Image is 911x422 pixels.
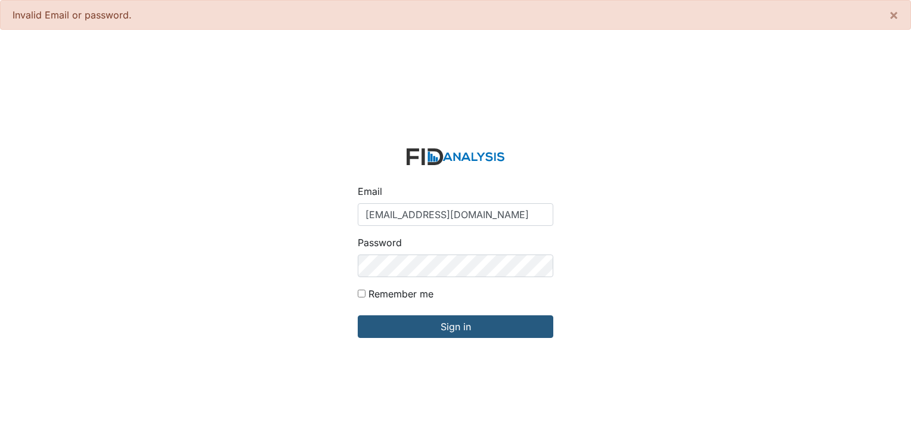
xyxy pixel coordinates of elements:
button: × [877,1,910,29]
label: Password [358,235,402,250]
input: Sign in [358,315,553,338]
img: logo-2fc8c6e3336f68795322cb6e9a2b9007179b544421de10c17bdaae8622450297.svg [407,148,504,166]
label: Remember me [368,287,433,301]
label: Email [358,184,382,198]
span: × [889,6,898,23]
